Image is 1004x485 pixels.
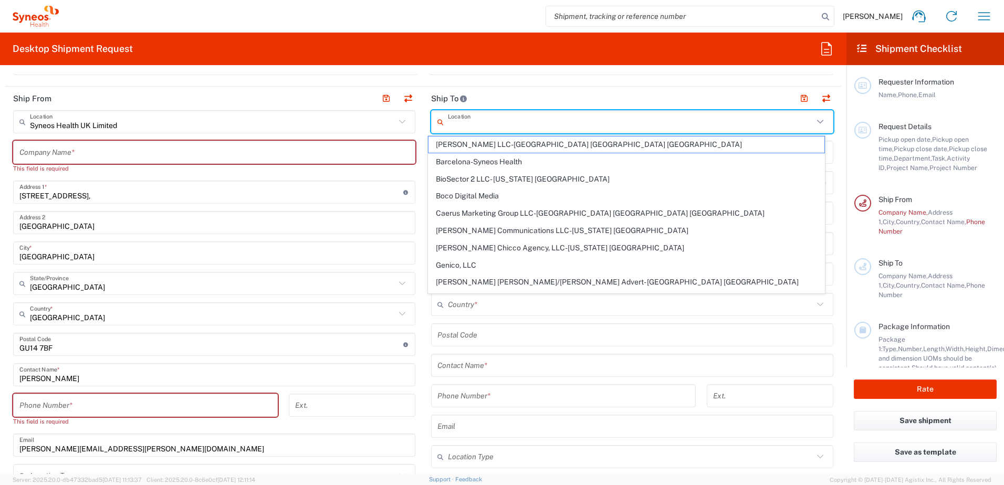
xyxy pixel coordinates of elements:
span: Number, [898,345,923,353]
span: [PERSON_NAME] [843,12,903,21]
span: Pickup open date, [878,135,932,143]
span: Country, [896,218,921,226]
span: Boco Digital Media [428,188,825,204]
span: [PERSON_NAME] Communications LLC-[US_STATE] [GEOGRAPHIC_DATA] [428,223,825,239]
span: Type, [882,345,898,353]
span: Company Name, [878,208,928,216]
span: Name, [878,91,898,99]
span: Server: 2025.20.0-db47332bad5 [13,477,142,483]
span: Package Information [878,322,950,331]
span: Genico, LLC [428,257,825,273]
span: Width, [946,345,965,353]
span: [PERSON_NAME] Chicco Agency, LLC-[US_STATE] [GEOGRAPHIC_DATA] [428,240,825,256]
span: Pickup close date, [894,145,949,153]
span: Task, [932,154,947,162]
button: Rate [854,379,997,399]
span: Height, [965,345,987,353]
span: Company Name, [878,272,928,280]
span: [DATE] 11:13:37 [102,477,142,483]
span: Ship From [878,195,912,204]
input: Shipment, tracking or reference number [546,6,818,26]
h2: Shipment Checklist [856,43,962,55]
span: Should have valid content(s) [912,364,997,372]
span: Contact Name, [921,281,966,289]
span: Copyright © [DATE]-[DATE] Agistix Inc., All Rights Reserved [830,475,991,484]
h2: Desktop Shipment Request [13,43,133,55]
span: Request Details [878,122,932,131]
button: Save as template [854,442,997,462]
span: Department, [894,154,932,162]
span: Length, [923,345,946,353]
span: [PERSON_NAME] [PERSON_NAME]/[PERSON_NAME] Advert- [GEOGRAPHIC_DATA] [GEOGRAPHIC_DATA] [428,274,825,290]
span: Package 1: [878,335,905,353]
h2: Ship From [13,93,51,104]
span: BioSector 2 LLC- [US_STATE] [GEOGRAPHIC_DATA] [428,171,825,187]
span: Ship To [878,259,903,267]
h2: Ship To [431,93,467,104]
div: This field is required [13,164,415,173]
span: Project Number [929,164,977,172]
span: Phone, [898,91,918,99]
span: Contact Name, [921,218,966,226]
a: Support [429,476,455,482]
span: Country, [896,281,921,289]
span: Requester Information [878,78,954,86]
div: This field is required [13,417,278,426]
span: Haas & Health Partner Public Relations GmbH [428,291,825,308]
span: Barcelona-Syneos Health [428,154,825,170]
button: Save shipment [854,411,997,430]
span: Project Name, [886,164,929,172]
span: Email [918,91,936,99]
span: Caerus Marketing Group LLC-[GEOGRAPHIC_DATA] [GEOGRAPHIC_DATA] [GEOGRAPHIC_DATA] [428,205,825,222]
span: City, [883,218,896,226]
span: City, [883,281,896,289]
a: Feedback [455,476,482,482]
span: [PERSON_NAME] LLC-[GEOGRAPHIC_DATA] [GEOGRAPHIC_DATA] [GEOGRAPHIC_DATA] [428,136,825,153]
span: [DATE] 12:11:14 [217,477,255,483]
span: Client: 2025.20.0-8c6e0cf [147,477,255,483]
